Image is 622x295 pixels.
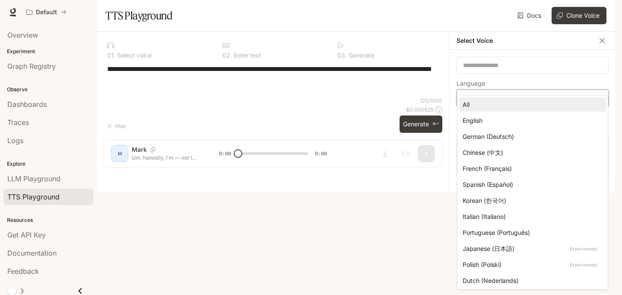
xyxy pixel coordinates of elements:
[463,228,599,237] div: Portuguese (Português)
[463,164,599,173] div: French (Français)
[463,116,599,125] div: English
[463,180,599,189] div: Spanish (Español)
[463,196,599,205] div: Korean (한국어)
[568,261,599,269] p: Experimental
[463,260,599,269] div: Polish (Polski)
[463,212,599,221] div: Italian (Italiano)
[463,244,599,253] div: Japanese (日本語)
[463,100,599,109] div: All
[568,245,599,253] p: Experimental
[463,132,599,141] div: German (Deutsch)
[463,148,599,157] div: Chinese (中文)
[463,276,599,285] div: Dutch (Nederlands)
